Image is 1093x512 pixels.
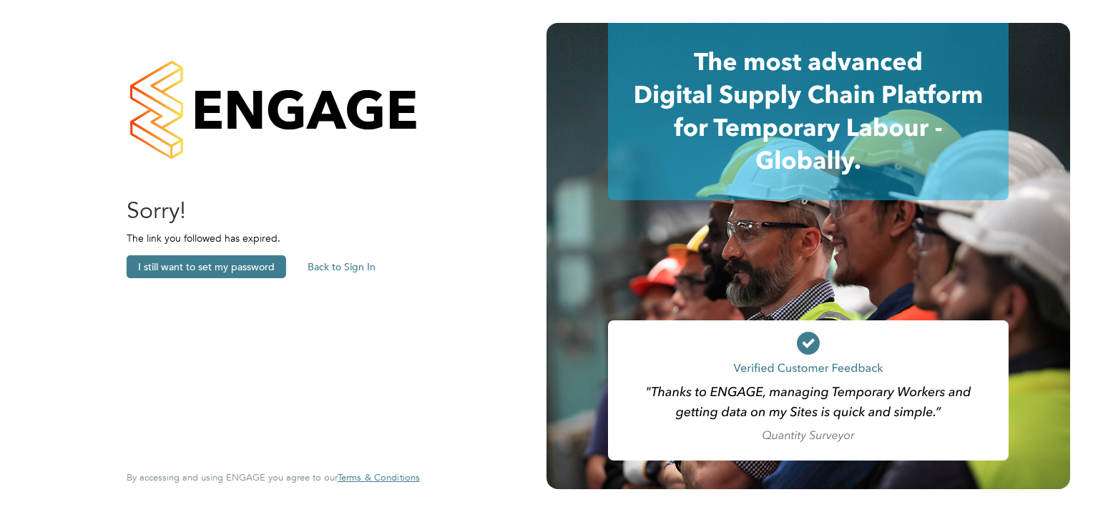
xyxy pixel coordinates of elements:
[127,255,286,278] button: I still want to set my password
[338,472,420,483] a: Terms & Conditions
[296,255,387,278] button: Back to Sign In
[338,471,420,483] span: Terms & Conditions
[127,232,406,245] p: The link you followed has expired.
[127,196,406,226] h2: Sorry!
[127,471,420,483] span: By accessing and using ENGAGE you agree to our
